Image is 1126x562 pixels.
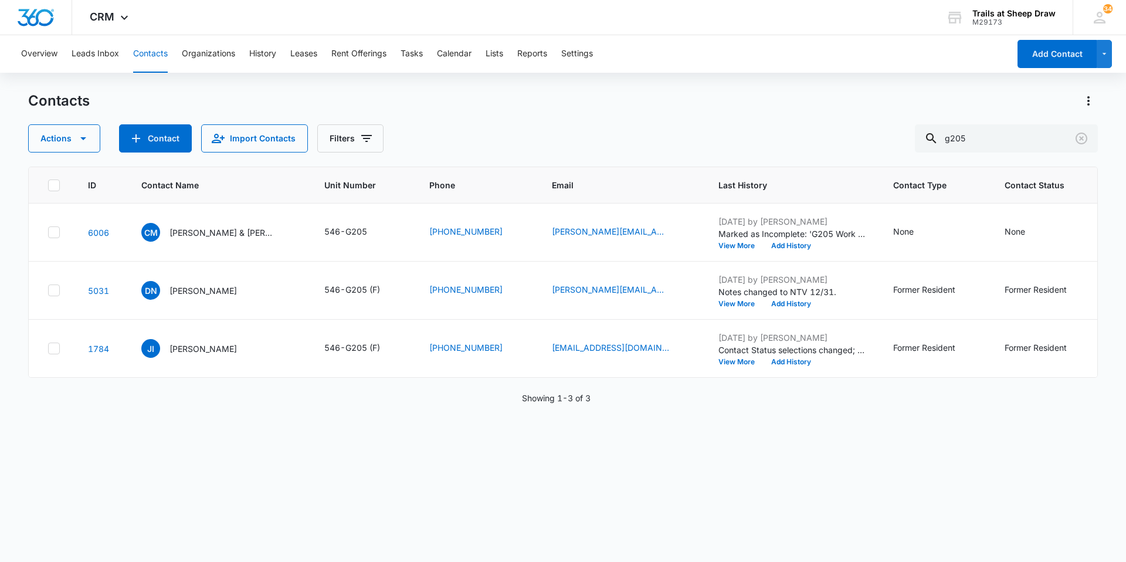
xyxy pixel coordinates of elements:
[141,223,160,242] span: CM
[1005,225,1025,238] div: None
[88,286,109,296] a: Navigate to contact details page for Donna Norman
[429,341,524,356] div: Phone - 970-815-6626 - Select to Edit Field
[141,179,279,191] span: Contact Name
[429,179,507,191] span: Phone
[141,281,258,300] div: Contact Name - Donna Norman - Select to Edit Field
[119,124,192,153] button: Add Contact
[429,225,503,238] a: [PHONE_NUMBER]
[90,11,114,23] span: CRM
[429,341,503,354] a: [PHONE_NUMBER]
[718,242,763,249] button: View More
[1005,225,1046,239] div: Contact Status - None - Select to Edit Field
[1103,4,1113,13] div: notifications count
[552,283,669,296] a: [PERSON_NAME][EMAIL_ADDRESS][PERSON_NAME][DOMAIN_NAME]
[437,35,472,73] button: Calendar
[718,286,865,298] p: Notes changed to NTV 12/31.
[972,18,1056,26] div: account id
[28,92,90,110] h1: Contacts
[1005,283,1088,297] div: Contact Status - Former Resident - Select to Edit Field
[1005,341,1067,354] div: Former Resident
[552,283,690,297] div: Email - donna.norman@hotmail.com - Select to Edit Field
[1005,341,1088,356] div: Contact Status - Former Resident - Select to Edit Field
[182,35,235,73] button: Organizations
[915,124,1098,153] input: Search Contacts
[88,344,109,354] a: Navigate to contact details page for Jeneen Ibrahim
[763,300,819,307] button: Add History
[324,341,380,354] div: 546-G205 (F)
[1103,4,1113,13] span: 34
[552,341,690,356] div: Email - ibrahimjeneen@gmail.com - Select to Edit Field
[893,225,914,238] div: None
[290,35,317,73] button: Leases
[718,331,865,344] p: [DATE] by [PERSON_NAME]
[324,283,380,296] div: 546-G205 (F)
[718,273,865,286] p: [DATE] by [PERSON_NAME]
[141,223,296,242] div: Contact Name - Casey McKinley & Grace Fowler - Select to Edit Field
[324,341,401,356] div: Unit Number - 546-G205 (F) - Select to Edit Field
[522,392,591,404] p: Showing 1-3 of 3
[517,35,547,73] button: Reports
[552,341,669,354] a: [EMAIL_ADDRESS][DOMAIN_NAME]
[718,344,865,356] p: Contact Status selections changed; Current Resident was removed and Former Resident was added.
[893,341,955,354] div: Former Resident
[763,242,819,249] button: Add History
[1079,92,1098,110] button: Actions
[201,124,308,153] button: Import Contacts
[561,35,593,73] button: Settings
[141,339,258,358] div: Contact Name - Jeneen Ibrahim - Select to Edit Field
[972,9,1056,18] div: account name
[552,179,673,191] span: Email
[331,35,386,73] button: Rent Offerings
[324,179,401,191] span: Unit Number
[1005,283,1067,296] div: Former Resident
[88,179,96,191] span: ID
[72,35,119,73] button: Leads Inbox
[486,35,503,73] button: Lists
[1018,40,1097,68] button: Add Contact
[317,124,384,153] button: Filters
[893,341,976,356] div: Contact Type - Former Resident - Select to Edit Field
[88,228,109,238] a: Navigate to contact details page for Casey McKinley & Grace Fowler
[249,35,276,73] button: History
[169,226,275,239] p: [PERSON_NAME] & [PERSON_NAME]
[893,225,935,239] div: Contact Type - None - Select to Edit Field
[552,225,669,238] a: [PERSON_NAME][EMAIL_ADDRESS][DOMAIN_NAME]
[28,124,100,153] button: Actions
[169,285,237,297] p: [PERSON_NAME]
[718,300,763,307] button: View More
[893,283,976,297] div: Contact Type - Former Resident - Select to Edit Field
[324,225,388,239] div: Unit Number - 546-G205 - Select to Edit Field
[401,35,423,73] button: Tasks
[429,283,524,297] div: Phone - 8055740268 - Select to Edit Field
[141,281,160,300] span: DN
[1072,129,1091,148] button: Clear
[429,283,503,296] a: [PHONE_NUMBER]
[141,339,160,358] span: JI
[552,225,690,239] div: Email - caseman.mcu@gmail.com - Select to Edit Field
[718,215,865,228] p: [DATE] by [PERSON_NAME]
[718,358,763,365] button: View More
[718,228,865,240] p: Marked as Incomplete: 'G205 Work Order ' ([DATE]).
[893,179,959,191] span: Contact Type
[718,179,848,191] span: Last History
[324,225,367,238] div: 546-G205
[21,35,57,73] button: Overview
[429,225,524,239] div: Phone - 3034753230 - Select to Edit Field
[324,283,401,297] div: Unit Number - 546-G205 (F) - Select to Edit Field
[763,358,819,365] button: Add History
[1005,179,1071,191] span: Contact Status
[893,283,955,296] div: Former Resident
[169,343,237,355] p: [PERSON_NAME]
[133,35,168,73] button: Contacts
